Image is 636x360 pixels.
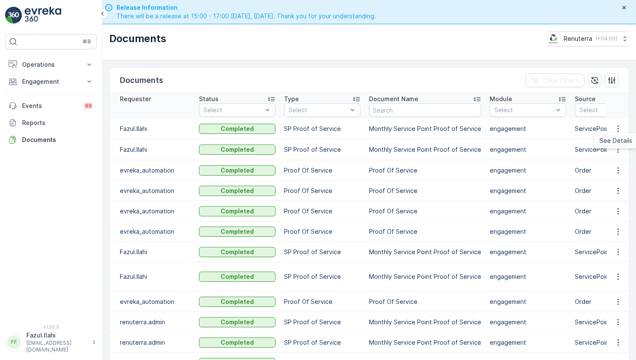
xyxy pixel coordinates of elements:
[199,186,275,196] button: Completed
[22,77,80,86] p: Engagement
[221,298,254,306] p: Completed
[221,207,254,215] p: Completed
[199,95,219,103] p: Status
[494,106,553,114] p: Select
[284,272,361,281] p: SP Proof of Service
[199,227,275,237] button: Completed
[120,227,190,236] p: evreka_automation
[490,227,566,236] p: engagement
[284,187,361,195] p: Proof Of Service
[116,12,376,20] span: There will be a release at 15:00 - 17:00 [DATE], [DATE]. Thank you for your understanding.
[369,318,481,326] p: Monthly Service Point Proof of Service
[490,318,566,326] p: engagement
[199,165,275,176] button: Completed
[490,187,566,195] p: engagement
[120,187,190,195] p: evreka_automation
[596,35,617,42] p: ( +04:00 )
[120,166,190,175] p: evreka_automation
[22,119,94,127] p: Reports
[369,207,481,215] p: Proof Of Service
[221,166,254,175] p: Completed
[199,337,275,348] button: Completed
[109,32,166,45] p: Documents
[82,38,91,45] p: ⌘B
[5,97,97,114] a: Events99
[221,227,254,236] p: Completed
[490,338,566,347] p: engagement
[369,272,481,281] p: Monthly Service Point Proof of Service
[369,103,481,117] input: Search
[542,76,579,85] p: Clear Filters
[284,207,361,215] p: Proof Of Service
[284,145,361,154] p: SP Proof of Service
[120,74,163,86] p: Documents
[289,106,347,114] p: Select
[596,135,636,147] a: See Details
[85,102,92,109] p: 99
[22,60,80,69] p: Operations
[369,298,481,306] p: Proof Of Service
[25,7,61,24] img: logo_light-DOdMpM7g.png
[116,3,376,12] span: Release Information
[5,324,97,329] span: v 1.50.3
[120,95,151,103] p: Requester
[199,317,275,327] button: Completed
[221,248,254,256] p: Completed
[284,95,299,103] p: Type
[204,106,262,114] p: Select
[547,34,560,43] img: Screenshot_2024-07-26_at_13.33.01.png
[221,272,254,281] p: Completed
[5,331,97,353] button: FFFazul.Ilahi[EMAIL_ADDRESS][DOMAIN_NAME]
[575,95,596,103] p: Source
[369,248,481,256] p: Monthly Service Point Proof of Service
[490,272,566,281] p: engagement
[221,338,254,347] p: Completed
[284,125,361,133] p: SP Proof of Service
[284,318,361,326] p: SP Proof of Service
[5,7,22,24] img: logo
[490,95,512,103] p: Module
[120,207,190,215] p: evreka_automation
[22,102,78,110] p: Events
[369,166,481,175] p: Proof Of Service
[284,227,361,236] p: Proof Of Service
[490,145,566,154] p: engagement
[369,145,481,154] p: Monthly Service Point Proof of Service
[199,272,275,282] button: Completed
[490,298,566,306] p: engagement
[490,166,566,175] p: engagement
[120,248,190,256] p: Fazul.Ilahi
[490,125,566,133] p: engagement
[284,166,361,175] p: Proof Of Service
[221,187,254,195] p: Completed
[199,124,275,134] button: Completed
[369,95,418,103] p: Document Name
[284,248,361,256] p: SP Proof of Service
[369,227,481,236] p: Proof Of Service
[7,335,21,349] div: FF
[284,338,361,347] p: SP Proof of Service
[120,318,190,326] p: renuterra.admin
[199,206,275,216] button: Completed
[199,247,275,257] button: Completed
[490,248,566,256] p: engagement
[120,298,190,306] p: evreka_automation
[599,136,632,145] span: See Details
[5,131,97,148] a: Documents
[221,145,254,154] p: Completed
[369,187,481,195] p: Proof Of Service
[221,318,254,326] p: Completed
[547,31,629,46] button: Renuterra(+04:00)
[369,125,481,133] p: Monthly Service Point Proof of Service
[221,125,254,133] p: Completed
[5,114,97,131] a: Reports
[369,338,481,347] p: Monthly Service Point Proof of Service
[284,298,361,306] p: Proof Of Service
[490,207,566,215] p: engagement
[564,34,592,43] p: Renuterra
[525,74,585,87] button: Clear Filters
[26,340,88,353] p: [EMAIL_ADDRESS][DOMAIN_NAME]
[22,136,94,144] p: Documents
[5,73,97,90] button: Engagement
[199,297,275,307] button: Completed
